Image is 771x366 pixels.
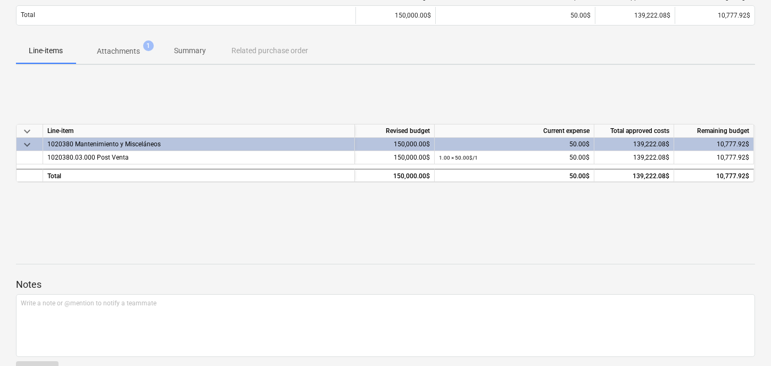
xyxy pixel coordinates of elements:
div: 50.00$ [439,170,590,183]
div: 10,777.92$ [674,138,754,151]
span: 10,777.92$ [718,12,750,19]
span: 10,777.92$ [717,154,749,161]
div: 150,000.00$ [355,7,435,24]
div: 150,000.00$ [355,138,435,151]
div: Current expense [435,124,594,138]
div: 139,222.08$ [594,169,674,182]
div: 1020380 Mantenimiento y Misceláneos [47,138,350,151]
div: 10,777.92$ [674,169,754,182]
div: 150,000.00$ [355,151,435,164]
div: Widget de chat [718,315,771,366]
div: 150,000.00$ [355,169,435,182]
div: Line-item [43,124,355,138]
div: 50.00$ [439,138,590,151]
p: Attachments [97,46,140,57]
p: Total [21,11,35,20]
div: Total approved costs [594,124,674,138]
div: 139,222.08$ [595,7,675,24]
iframe: Chat Widget [718,315,771,366]
div: 50.00$ [439,151,590,164]
div: Remaining budget [674,124,754,138]
p: Line-items [29,45,63,56]
span: keyboard_arrow_down [21,138,34,151]
span: 139,222.08$ [633,154,669,161]
small: 1.00 × 50.00$ / 1 [439,155,478,161]
div: 50.00$ [440,12,591,19]
div: 139,222.08$ [594,138,674,151]
span: 1 [143,40,154,51]
div: Total [43,169,355,182]
span: keyboard_arrow_down [21,125,34,138]
span: 1020380.03.000 Post Venta [47,154,129,161]
div: Revised budget [355,124,435,138]
p: Summary [174,45,206,56]
p: Notes [16,278,755,291]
